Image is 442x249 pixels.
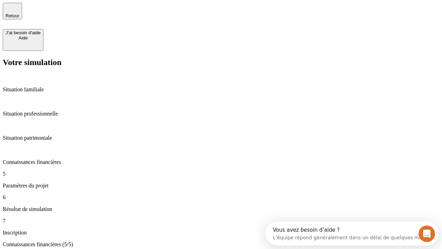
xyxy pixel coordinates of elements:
p: 7 [3,218,439,224]
div: Aide [6,35,41,40]
p: Connaissances financières [3,159,439,165]
p: Situation patrimoniale [3,135,439,141]
div: Ouvrir le Messenger Intercom [3,3,190,22]
button: J’ai besoin d'aideAide [3,29,44,51]
p: Situation familiale [3,86,439,93]
p: 6 [3,194,439,201]
iframe: Intercom live chat discovery launcher [266,221,439,246]
p: Situation professionnelle [3,111,439,117]
p: Résultat de simulation [3,206,439,212]
p: Connaissances financières (5/5) [3,241,439,248]
button: Retour [3,3,22,19]
iframe: Intercom live chat [419,225,435,242]
p: 5 [3,171,439,177]
div: L’équipe répond généralement dans un délai de quelques minutes. [7,11,170,19]
h2: Votre simulation [3,58,439,67]
p: Paramètres du projet [3,183,439,189]
span: Retour [6,13,19,18]
p: Inscription [3,230,439,236]
div: Vous avez besoin d’aide ? [7,6,170,11]
div: J’ai besoin d'aide [6,30,41,35]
